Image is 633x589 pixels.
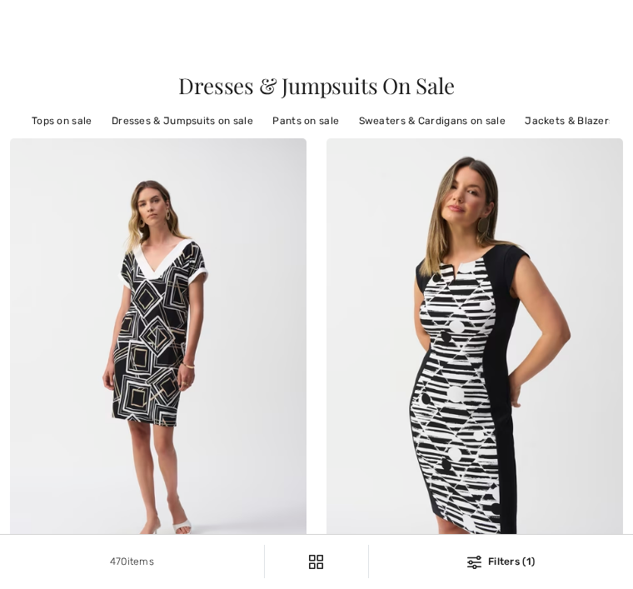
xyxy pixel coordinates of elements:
[326,138,623,583] img: Knee-Length Sheath Dress Style 251237. White/Black
[264,110,347,132] a: Pants on sale
[351,110,514,132] a: Sweaters & Cardigans on sale
[309,555,323,569] img: Filters
[10,138,307,583] img: Mini Geometric Shift Dress Style 251039. Black/Multi
[379,554,623,569] div: Filters (1)
[23,110,101,132] a: Tops on sale
[178,71,454,100] span: Dresses & Jumpsuits On Sale
[110,556,127,567] span: 470
[467,556,481,569] img: Filters
[103,110,262,132] a: Dresses & Jumpsuits on sale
